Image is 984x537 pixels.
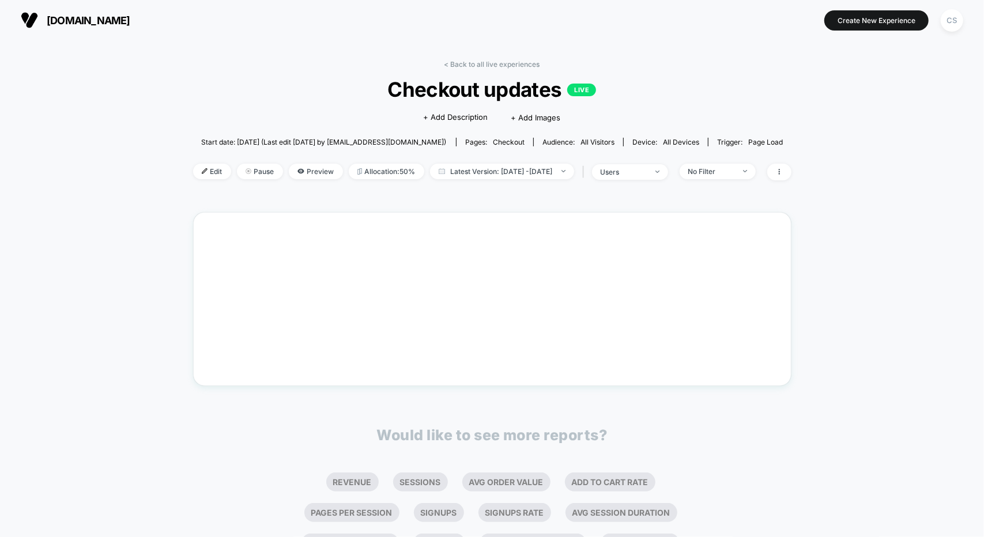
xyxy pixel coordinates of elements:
img: end [561,170,565,172]
li: Sessions [393,472,448,491]
p: LIVE [567,84,596,96]
span: + Add Images [511,113,560,122]
img: edit [202,168,208,174]
li: Avg Order Value [462,472,551,491]
div: CS [941,9,963,32]
span: Edit [193,164,231,179]
div: Pages: [465,138,525,146]
div: Audience: [542,138,614,146]
span: | [580,164,592,180]
img: end [246,168,251,174]
span: Device: [623,138,708,146]
li: Add To Cart Rate [565,472,655,491]
span: All Visitors [580,138,614,146]
span: Start date: [DATE] (Last edit [DATE] by [EMAIL_ADDRESS][DOMAIN_NAME]) [201,138,446,146]
li: Signups Rate [478,503,551,522]
a: < Back to all live experiences [444,60,540,69]
span: all devices [663,138,699,146]
div: users [601,168,647,176]
li: Revenue [326,472,379,491]
button: [DOMAIN_NAME] [17,11,134,29]
button: Create New Experience [824,10,929,31]
span: [DOMAIN_NAME] [47,14,130,27]
span: Checkout updates [223,77,761,101]
img: calendar [439,168,445,174]
div: No Filter [688,167,734,176]
img: rebalance [357,168,362,175]
span: + Add Description [423,112,488,123]
li: Pages Per Session [304,503,399,522]
span: Latest Version: [DATE] - [DATE] [430,164,574,179]
img: Visually logo [21,12,38,29]
span: Page Load [748,138,783,146]
button: CS [937,9,967,32]
span: Pause [237,164,283,179]
div: Trigger: [717,138,783,146]
span: Allocation: 50% [349,164,424,179]
span: Preview [289,164,343,179]
p: Would like to see more reports? [377,426,608,444]
img: end [743,170,747,172]
li: Signups [414,503,464,522]
span: checkout [493,138,525,146]
li: Avg Session Duration [565,503,677,522]
img: end [655,171,659,173]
